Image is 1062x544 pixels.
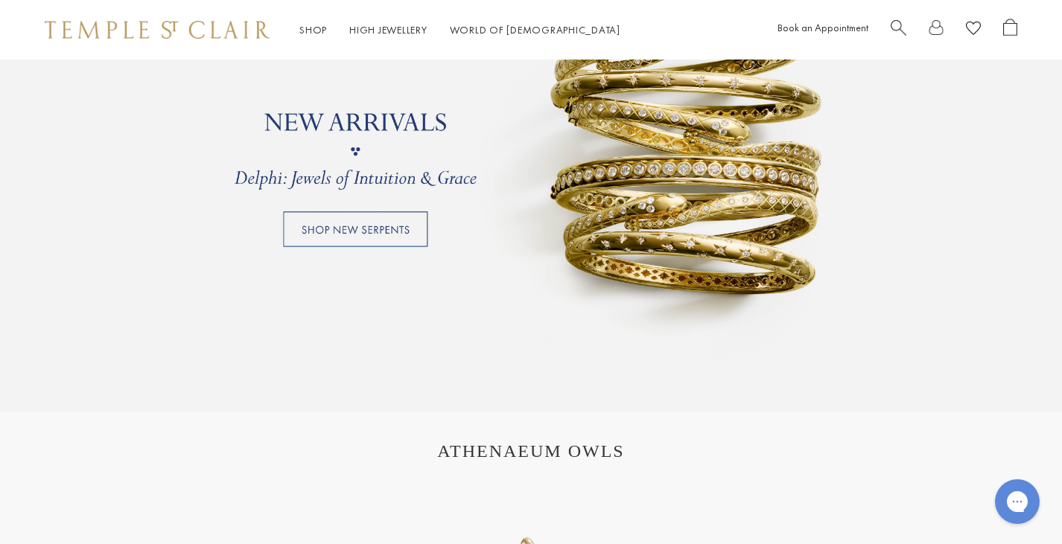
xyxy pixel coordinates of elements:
[299,23,327,36] a: ShopShop
[349,23,427,36] a: High JewelleryHigh Jewellery
[988,474,1047,529] iframe: Gorgias live chat messenger
[1003,19,1017,42] a: Open Shopping Bag
[966,19,981,42] a: View Wishlist
[45,21,270,39] img: Temple St. Clair
[891,19,906,42] a: Search
[778,21,868,34] a: Book an Appointment
[299,21,620,39] nav: Main navigation
[450,23,620,36] a: World of [DEMOGRAPHIC_DATA]World of [DEMOGRAPHIC_DATA]
[60,441,1002,461] h1: ATHENAEUM OWLS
